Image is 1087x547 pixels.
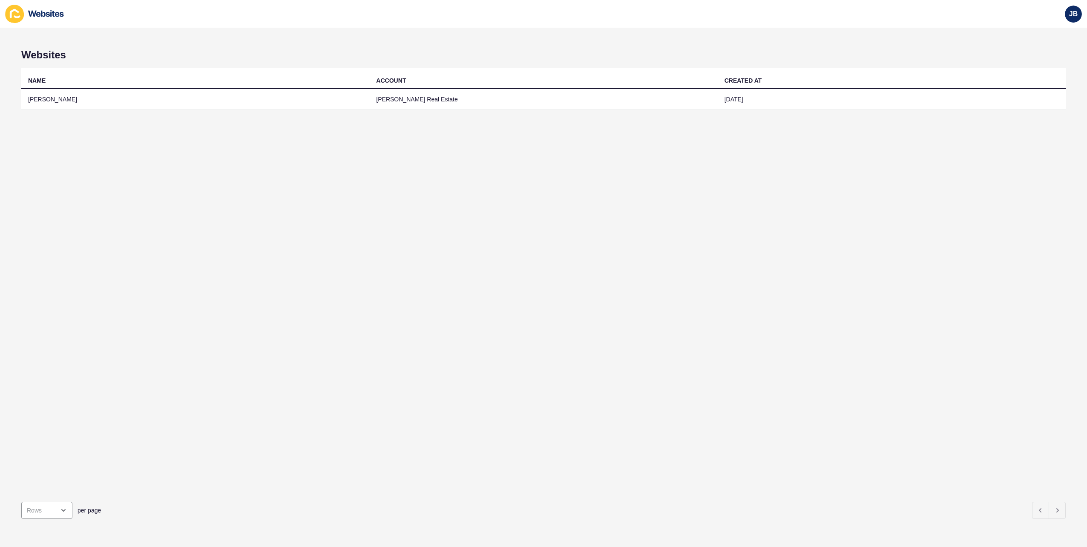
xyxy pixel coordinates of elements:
div: CREATED AT [725,76,762,85]
div: NAME [28,76,46,85]
h1: Websites [21,49,1066,61]
div: ACCOUNT [376,76,406,85]
div: open menu [21,502,72,519]
span: JB [1069,10,1078,18]
span: per page [78,506,101,515]
td: [DATE] [718,89,1066,110]
td: [PERSON_NAME] Real Estate [369,89,717,110]
td: [PERSON_NAME] [21,89,369,110]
